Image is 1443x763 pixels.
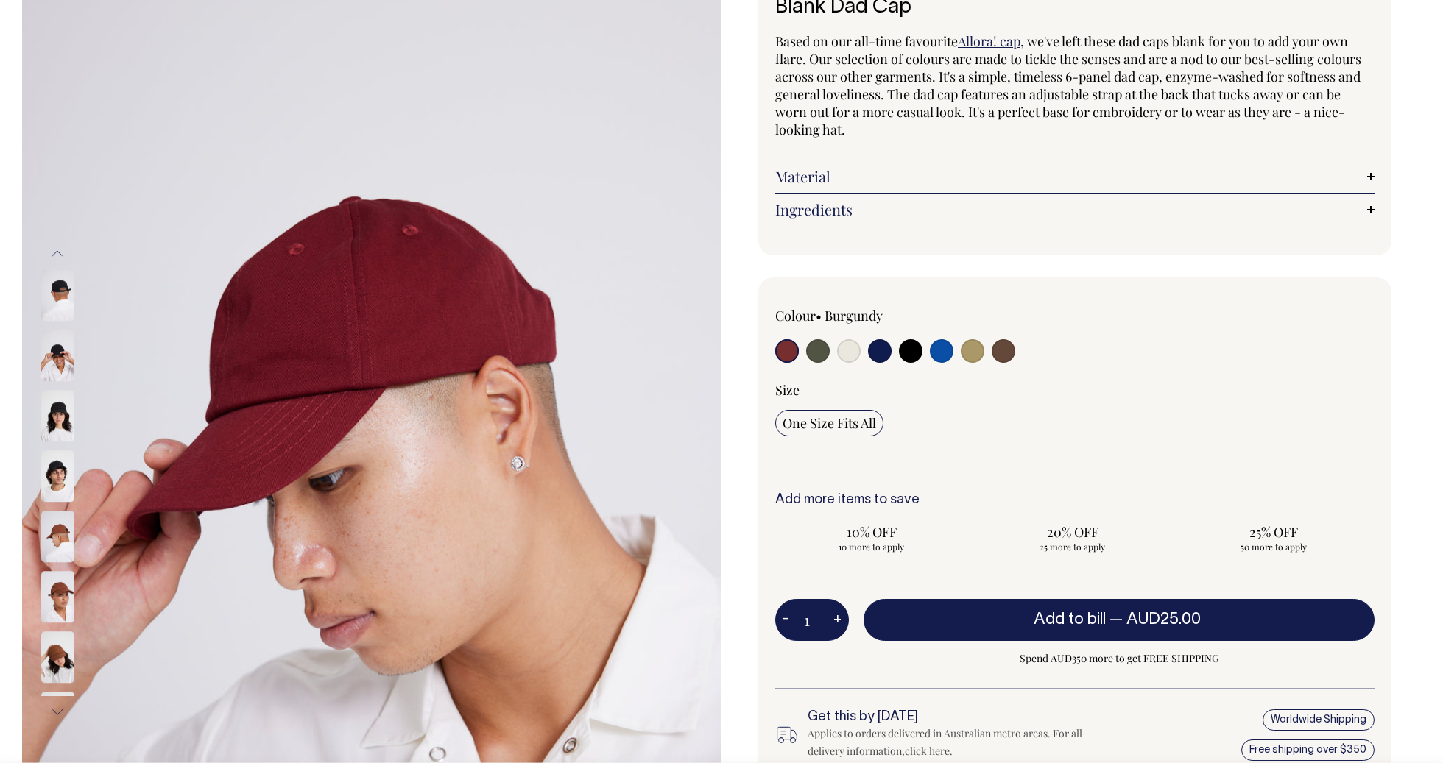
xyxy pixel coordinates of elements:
span: Add to bill [1034,612,1106,627]
span: One Size Fits All [783,414,876,432]
span: , we've left these dad caps blank for you to add your own flare. Our selection of colours are mad... [775,32,1361,138]
input: One Size Fits All [775,410,883,436]
input: 20% OFF 25 more to apply [976,519,1168,557]
span: • [816,307,822,324]
span: 25% OFF [1185,523,1363,541]
h6: Get this by [DATE] [808,710,1103,725]
label: Burgundy [825,307,883,324]
a: Allora! cap [958,32,1020,50]
div: Applies to orders delivered in Australian metro areas. For all delivery information, . [808,725,1103,760]
div: Colour [775,307,1015,324]
img: black [41,390,74,441]
img: black [41,330,74,381]
img: chocolate [41,571,74,622]
img: chocolate [41,692,74,743]
span: — [1109,612,1204,627]
span: 50 more to apply [1185,541,1363,553]
button: Previous [46,238,68,271]
span: Based on our all-time favourite [775,32,958,50]
input: 25% OFF 50 more to apply [1178,519,1370,557]
span: 25 more to apply [984,541,1161,553]
span: 10% OFF [783,523,960,541]
img: black [41,269,74,321]
span: Spend AUD350 more to get FREE SHIPPING [864,650,1375,667]
a: Ingredients [775,201,1375,219]
a: click here [905,744,950,758]
img: chocolate [41,511,74,562]
span: 10 more to apply [783,541,960,553]
img: chocolate [41,631,74,683]
button: Next [46,696,68,729]
button: - [775,606,796,635]
h6: Add more items to save [775,493,1375,508]
input: 10% OFF 10 more to apply [775,519,967,557]
img: black [41,450,74,502]
a: Material [775,168,1375,185]
button: Add to bill —AUD25.00 [864,599,1375,640]
span: 20% OFF [984,523,1161,541]
div: Size [775,381,1375,399]
span: AUD25.00 [1126,612,1201,627]
button: + [826,606,849,635]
